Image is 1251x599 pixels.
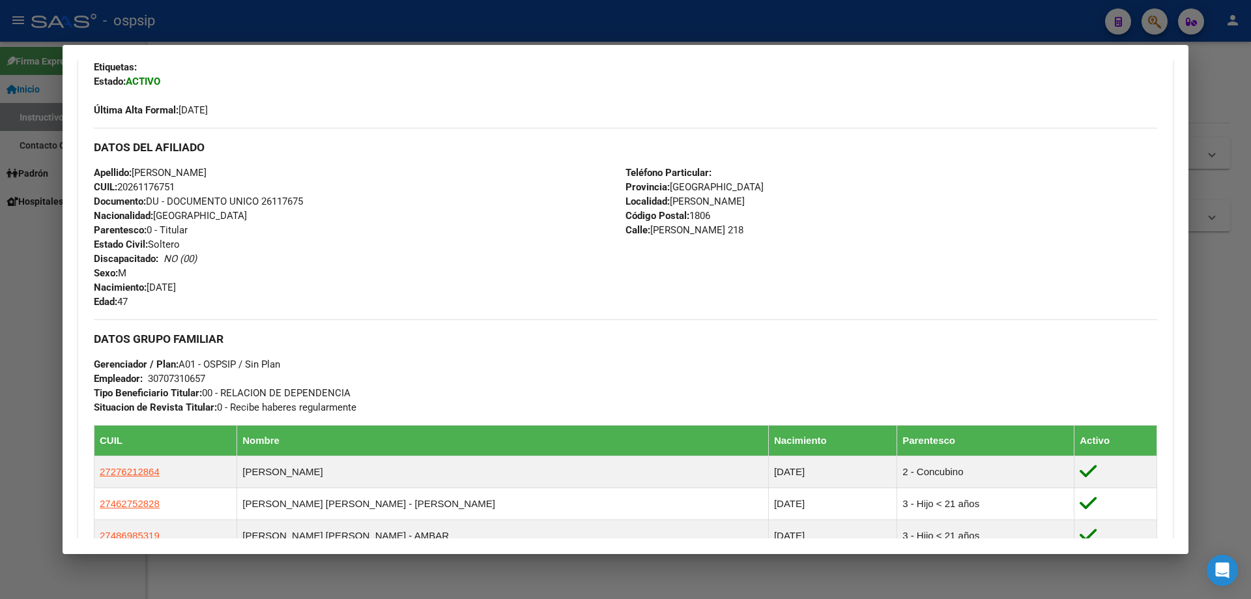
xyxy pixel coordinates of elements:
td: [PERSON_NAME] [237,456,769,488]
strong: Apellido: [94,167,132,179]
strong: Teléfono Particular: [625,167,712,179]
strong: Parentesco: [94,224,147,236]
strong: Gerenciador / Plan: [94,358,179,370]
span: 27276212864 [100,466,160,477]
td: [PERSON_NAME] [PERSON_NAME] - AMBAR [237,520,769,552]
th: CUIL [94,426,237,456]
span: 00 - RELACION DE DEPENDENCIA [94,387,351,399]
strong: Provincia: [625,181,670,193]
strong: Nacimiento: [94,282,147,293]
span: 0 - Recibe haberes regularmente [94,402,356,413]
strong: Última Alta Formal: [94,104,179,116]
div: Open Intercom Messenger [1207,555,1238,586]
span: A01 - OSPSIP / Sin Plan [94,358,280,370]
span: 20261176751 [94,181,175,193]
strong: Calle: [625,224,650,236]
strong: Tipo Beneficiario Titular: [94,387,202,399]
strong: Sexo: [94,267,118,279]
span: [GEOGRAPHIC_DATA] [94,210,247,222]
strong: Nacionalidad: [94,210,153,222]
div: 30707310657 [148,372,205,386]
td: [DATE] [768,488,897,520]
th: Activo [1074,426,1157,456]
td: 3 - Hijo < 21 años [897,520,1074,552]
strong: Situacion de Revista Titular: [94,402,217,413]
strong: Etiquetas: [94,61,137,73]
td: [DATE] [768,520,897,552]
strong: Estado Civil: [94,239,148,250]
th: Nombre [237,426,769,456]
span: [GEOGRAPHIC_DATA] [625,181,764,193]
strong: ACTIVO [126,76,160,87]
strong: Código Postal: [625,210,689,222]
span: 47 [94,296,128,308]
span: [DATE] [94,104,208,116]
div: Datos de Empadronamiento [78,1,1173,584]
td: 2 - Concubino [897,456,1074,488]
span: Soltero [94,239,180,250]
span: 27486985319 [100,530,160,541]
h3: DATOS GRUPO FAMILIAR [94,332,1157,346]
strong: CUIL: [94,181,117,193]
span: 1806 [625,210,710,222]
span: [PERSON_NAME] [625,196,745,207]
span: M [94,267,126,279]
span: [DATE] [94,282,176,293]
td: 3 - Hijo < 21 años [897,488,1074,520]
strong: Estado: [94,76,126,87]
span: DU - DOCUMENTO UNICO 26117675 [94,196,303,207]
td: [DATE] [768,456,897,488]
i: NO (00) [164,253,197,265]
th: Parentesco [897,426,1074,456]
strong: Empleador: [94,373,143,385]
strong: Localidad: [625,196,670,207]
strong: Discapacitado: [94,253,158,265]
strong: Edad: [94,296,117,308]
span: 27462752828 [100,498,160,509]
strong: Documento: [94,196,146,207]
td: [PERSON_NAME] [PERSON_NAME] - [PERSON_NAME] [237,488,769,520]
span: [PERSON_NAME] [94,167,207,179]
span: [PERSON_NAME] 218 [625,224,743,236]
span: 0 - Titular [94,224,188,236]
th: Nacimiento [768,426,897,456]
h3: DATOS DEL AFILIADO [94,140,1157,154]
